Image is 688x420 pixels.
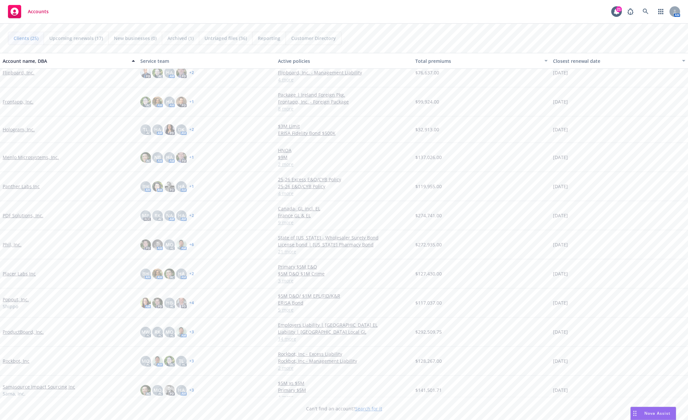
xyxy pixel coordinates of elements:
a: ProductBoard, Inc. [3,328,44,335]
a: + 4 [189,301,194,305]
span: HA [166,154,173,161]
a: 2 more [278,161,410,168]
img: photo [152,67,163,78]
span: RK [155,328,161,335]
a: Frontapp, Inc. [3,98,33,105]
a: 25-26 E&O/CYB Policy [278,183,410,190]
a: Primary $5M E&O [278,263,410,270]
span: MQ [165,328,173,335]
a: Primary $5M [278,387,410,394]
span: MQ [165,241,173,248]
a: Rockbot, Inc - Management Liability [278,357,410,364]
span: $117,037.00 [415,299,442,306]
a: ERISA Fidelity Bond $500K [278,130,410,137]
a: State of [US_STATE] - Wholesaler Surety Bond [278,234,410,241]
a: Menlo Microsystems, Inc. [3,154,59,161]
a: 4 more [278,190,410,197]
a: Popout, Inc. [3,296,29,303]
span: Reporting [258,35,280,42]
span: $274,741.00 [415,212,442,219]
span: [DATE] [553,69,568,76]
a: Rockbot, Inc - Excess Liability [278,351,410,357]
div: Drag to move [631,407,639,420]
a: + 6 [189,243,194,247]
a: + 3 [189,359,194,363]
span: [DATE] [553,98,568,105]
a: Placer Labs Inc [3,270,36,277]
span: DK [178,126,184,133]
a: PDF Solutions, Inc. [3,212,43,219]
a: France GL & EL [278,212,410,219]
span: [DATE] [553,357,568,364]
img: photo [152,356,163,366]
a: 9 more [278,219,410,226]
a: Employers Liability | [GEOGRAPHIC_DATA] EL [278,321,410,328]
span: HA [154,126,161,133]
span: $127,430.00 [415,270,442,277]
a: 14 more [278,335,410,342]
span: [DATE] [553,183,568,190]
img: photo [176,97,187,107]
img: photo [176,298,187,308]
img: photo [140,298,151,308]
span: [DATE] [553,270,568,277]
a: Panther Labs Inc [3,183,40,190]
div: Account name, DBA [3,58,128,64]
a: + 1 [189,155,194,159]
a: $5M D&O/ $1M EPL/FID/K&R [278,292,410,299]
span: Sama, Inc. [3,390,25,397]
span: [DATE] [553,387,568,394]
a: Flipboard, Inc. - Management Liability [278,69,410,76]
img: photo [164,269,175,279]
span: $119,955.00 [415,183,442,190]
span: Customer Directory [291,35,336,42]
button: Active policies [275,53,413,69]
button: Nova Assist [630,407,676,420]
button: Closest renewal date [550,53,688,69]
img: photo [152,97,163,107]
img: photo [152,298,163,308]
img: photo [152,239,163,250]
a: 21 more [278,248,410,255]
a: Report a Bug [624,5,637,18]
a: Frontapp, Inc. - Foreign Package [278,98,410,105]
a: $5M D&O $1M Crime [278,270,410,277]
span: HA [178,387,185,394]
a: + 2 [189,214,194,218]
a: + 2 [189,71,194,75]
span: Upcoming renewals (17) [49,35,103,42]
img: photo [152,181,163,192]
span: Clients (25) [14,35,38,42]
a: Accounts [5,2,51,21]
span: RK [155,212,161,219]
span: MP [142,212,149,219]
span: Nova Assist [644,410,670,416]
button: Total premiums [413,53,550,69]
span: [DATE] [553,299,568,306]
a: $3M Limit [278,123,410,130]
span: [DATE] [553,241,568,248]
span: $272,935.00 [415,241,442,248]
span: HA [178,212,185,219]
span: BH [142,183,149,190]
span: [DATE] [553,126,568,133]
a: Samasource Impact Sourcing Inc [3,383,75,390]
span: $128,267.00 [415,357,442,364]
a: Rockbot, Inc [3,357,29,364]
a: Search [639,5,652,18]
a: $5M xs $5M [278,380,410,387]
img: photo [152,269,163,279]
a: Liability | [GEOGRAPHIC_DATA] Local GL [278,328,410,335]
a: Package | Ireland Foreign Pkg. [278,91,410,98]
span: $32,913.00 [415,126,439,133]
span: NB [154,154,161,161]
a: + 1 [189,185,194,189]
span: HA [166,98,173,105]
span: TL [143,126,148,133]
span: Can't find an account? [306,405,382,412]
span: Accounts [28,9,49,14]
img: photo [140,385,151,396]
